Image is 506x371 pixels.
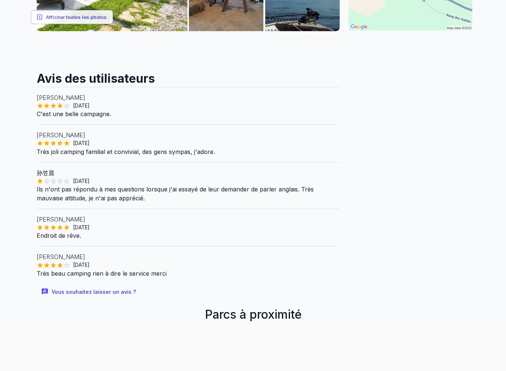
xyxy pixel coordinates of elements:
font: [PERSON_NAME] [37,131,85,139]
font: Vous souhaitez laisser un avis ? [51,289,136,295]
font: [DATE] [73,224,90,230]
iframe: Publicité [37,31,340,65]
font: C'est une belle campagne. [37,110,111,118]
font: Très joli camping familial et convivial, des gens sympas, j'adore. [37,148,215,155]
button: Afficher toutes les photos [31,10,113,24]
font: [DATE] [73,103,90,109]
font: [PERSON_NAME] [37,94,85,101]
button: Vous souhaitez laisser un avis ? [37,284,142,300]
font: Endroit de rêve. [37,232,81,239]
font: Parcs à proximité [205,307,302,322]
font: Très beau camping rien à dire le service merci [37,270,167,277]
font: Ils n'ont pas répondu à mes questions lorsque j'ai essayé de leur demander de parler anglais. Trè... [37,185,314,202]
iframe: Publicité [349,36,472,129]
font: [DATE] [73,178,90,184]
iframe: Publicité [67,323,439,369]
font: [PERSON_NAME] [37,253,85,260]
font: Avis des utilisateurs [37,71,155,86]
font: 孙笠晨 [37,169,54,177]
font: Afficher toutes les photos [46,14,107,20]
font: [DATE] [73,140,90,146]
font: [PERSON_NAME] [37,216,85,223]
font: [DATE] [73,262,90,268]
